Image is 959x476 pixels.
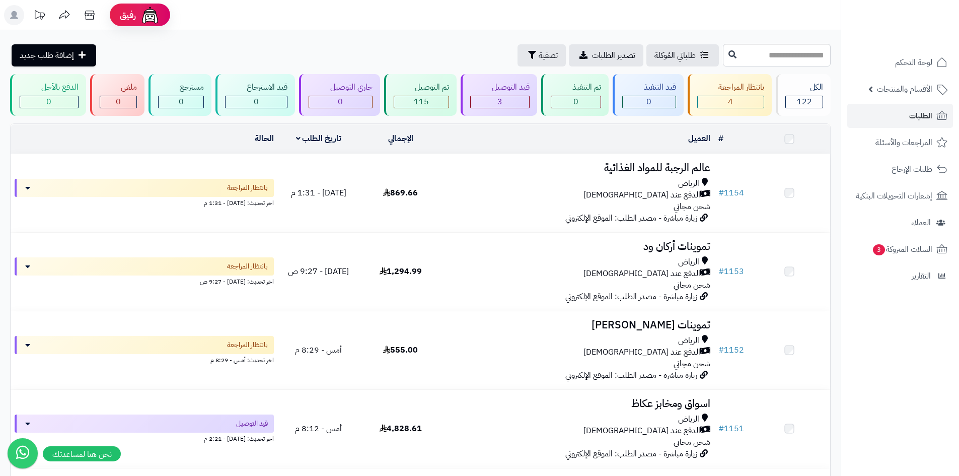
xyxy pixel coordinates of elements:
span: الرياض [678,256,699,268]
div: 0 [309,96,372,108]
div: اخر تحديث: [DATE] - 2:21 م [15,433,274,443]
span: قيد التوصيل [236,419,268,429]
a: المراجعات والأسئلة [847,130,953,155]
span: المراجعات والأسئلة [875,135,932,150]
span: زيارة مباشرة - مصدر الطلب: الموقع الإلكتروني [565,291,697,303]
div: 3 [471,96,529,108]
span: شحن مجاني [674,279,710,291]
span: شحن مجاني [674,358,710,370]
div: جاري التوصيل [309,82,373,93]
span: 0 [573,96,578,108]
span: بانتظار المراجعة [227,261,268,271]
div: 0 [100,96,137,108]
a: #1153 [718,265,744,278]
span: # [718,187,724,199]
a: #1151 [718,423,744,435]
div: تم التوصيل [394,82,450,93]
div: 0 [226,96,287,108]
span: أمس - 8:29 م [295,344,342,356]
div: تم التنفيذ [551,82,601,93]
span: إضافة طلب جديد [20,49,74,61]
a: تحديثات المنصة [27,5,52,28]
div: بانتظار المراجعة [697,82,765,93]
a: #1152 [718,344,744,356]
span: إشعارات التحويلات البنكية [856,189,932,203]
span: 3 [873,244,885,255]
div: الدفع بالآجل [20,82,79,93]
div: اخر تحديث: [DATE] - 1:31 م [15,197,274,208]
a: تم التنفيذ 0 [539,74,611,116]
span: 0 [338,96,343,108]
span: 122 [797,96,812,108]
span: العملاء [911,216,931,230]
a: تصدير الطلبات [569,44,643,66]
a: الدفع بالآجل 0 [8,74,88,116]
img: logo-2.png [891,27,949,48]
button: تصفية [518,44,566,66]
a: # [718,132,723,145]
span: 3 [497,96,502,108]
span: الأقسام والمنتجات [877,82,932,96]
span: 4 [728,96,733,108]
span: أمس - 8:12 م [295,423,342,435]
span: زيارة مباشرة - مصدر الطلب: الموقع الإلكتروني [565,448,697,460]
span: زيارة مباشرة - مصدر الطلب: الموقع الإلكتروني [565,369,697,381]
a: العملاء [847,211,953,235]
a: لوحة التحكم [847,50,953,75]
span: التقارير [912,269,931,283]
span: 115 [414,96,429,108]
span: 0 [46,96,51,108]
span: 555.00 [383,344,418,356]
span: زيارة مباشرة - مصدر الطلب: الموقع الإلكتروني [565,212,697,224]
a: الإجمالي [388,132,413,145]
span: 0 [179,96,184,108]
span: 869.66 [383,187,418,199]
a: بانتظار المراجعة 4 [686,74,774,116]
a: طلبات الإرجاع [847,157,953,181]
span: # [718,265,724,278]
div: اخر تحديث: [DATE] - 9:27 ص [15,276,274,286]
a: التقارير [847,264,953,288]
a: جاري التوصيل 0 [297,74,382,116]
h3: عالم الرجبة للمواد الغذائية [446,162,710,174]
div: اخر تحديث: أمس - 8:29 م [15,354,274,365]
span: 1,294.99 [380,265,422,278]
a: الكل122 [774,74,833,116]
span: تصدير الطلبات [592,49,635,61]
span: لوحة التحكم [895,55,932,70]
span: الرياض [678,414,699,425]
a: تم التوصيل 115 [382,74,459,116]
div: قيد التوصيل [470,82,530,93]
a: الطلبات [847,104,953,128]
span: الدفع عند [DEMOGRAPHIC_DATA] [583,189,700,201]
div: الكل [785,82,823,93]
span: 4,828.61 [380,423,422,435]
span: بانتظار المراجعة [227,183,268,193]
div: قيد التنفيذ [622,82,676,93]
span: الدفع عند [DEMOGRAPHIC_DATA] [583,268,700,280]
span: الرياض [678,335,699,347]
a: العميل [688,132,710,145]
span: # [718,423,724,435]
a: تاريخ الطلب [296,132,342,145]
span: 0 [116,96,121,108]
a: إضافة طلب جديد [12,44,96,66]
a: السلات المتروكة3 [847,237,953,261]
span: طلباتي المُوكلة [654,49,696,61]
a: إشعارات التحويلات البنكية [847,184,953,208]
span: 0 [254,96,259,108]
h3: تموينات أركان ود [446,241,710,252]
h3: تموينات [PERSON_NAME] [446,319,710,331]
span: الدفع عند [DEMOGRAPHIC_DATA] [583,347,700,358]
div: 0 [20,96,78,108]
a: مسترجع 0 [146,74,213,116]
span: شحن مجاني [674,200,710,213]
a: الحالة [255,132,274,145]
a: ملغي 0 [88,74,147,116]
span: رفيق [120,9,136,21]
span: السلات المتروكة [872,242,932,256]
h3: اسواق ومخابز عكاظ [446,398,710,410]
span: طلبات الإرجاع [892,162,932,176]
a: قيد الاسترجاع 0 [213,74,297,116]
span: # [718,344,724,356]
